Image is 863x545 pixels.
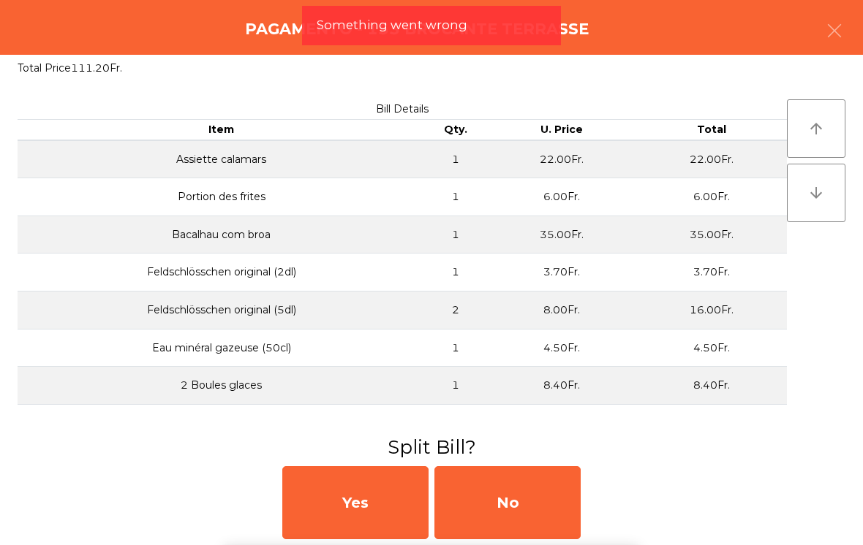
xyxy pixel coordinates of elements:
td: 2 Boules glaces [18,367,426,405]
td: 4.50Fr. [486,329,637,367]
span: Bill Details [376,102,429,115]
button: arrow_upward [787,99,845,158]
span: Total Price [18,61,71,75]
td: 1 [426,178,486,216]
td: Eau minéral gazeuse (50cl) [18,329,426,367]
td: 22.00Fr. [636,140,787,178]
td: 22.00Fr. [486,140,637,178]
td: 1 [426,254,486,291]
td: Assiette calamars [18,140,426,178]
span: 111.20Fr. [71,61,122,75]
th: U. Price [486,120,637,140]
td: 35.00Fr. [636,216,787,254]
th: Qty. [426,120,486,140]
td: 1 [426,367,486,405]
td: 6.00Fr. [636,178,787,216]
td: 8.00Fr. [486,291,637,329]
button: arrow_downward [787,164,845,222]
td: 1 [426,140,486,178]
i: arrow_downward [807,184,825,202]
h4: Pagamento - 153 BROCANTE TERRASSE [245,18,589,40]
td: Feldschlösschen original (5dl) [18,291,426,329]
th: Item [18,120,426,140]
td: 1 [426,216,486,254]
span: Something went wrong [317,16,467,34]
i: arrow_upward [807,120,825,137]
td: 3.70Fr. [486,254,637,291]
td: 16.00Fr. [636,291,787,329]
td: Bacalhau com broa [18,216,426,254]
td: Feldschlösschen original (2dl) [18,254,426,291]
td: 35.00Fr. [486,216,637,254]
td: 3.70Fr. [636,254,787,291]
td: Portion des frites [18,178,426,216]
td: 8.40Fr. [486,367,637,405]
td: 8.40Fr. [636,367,787,405]
td: 6.00Fr. [486,178,637,216]
td: 2 [426,291,486,329]
td: 1 [426,329,486,367]
td: 4.50Fr. [636,329,787,367]
th: Total [636,120,787,140]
